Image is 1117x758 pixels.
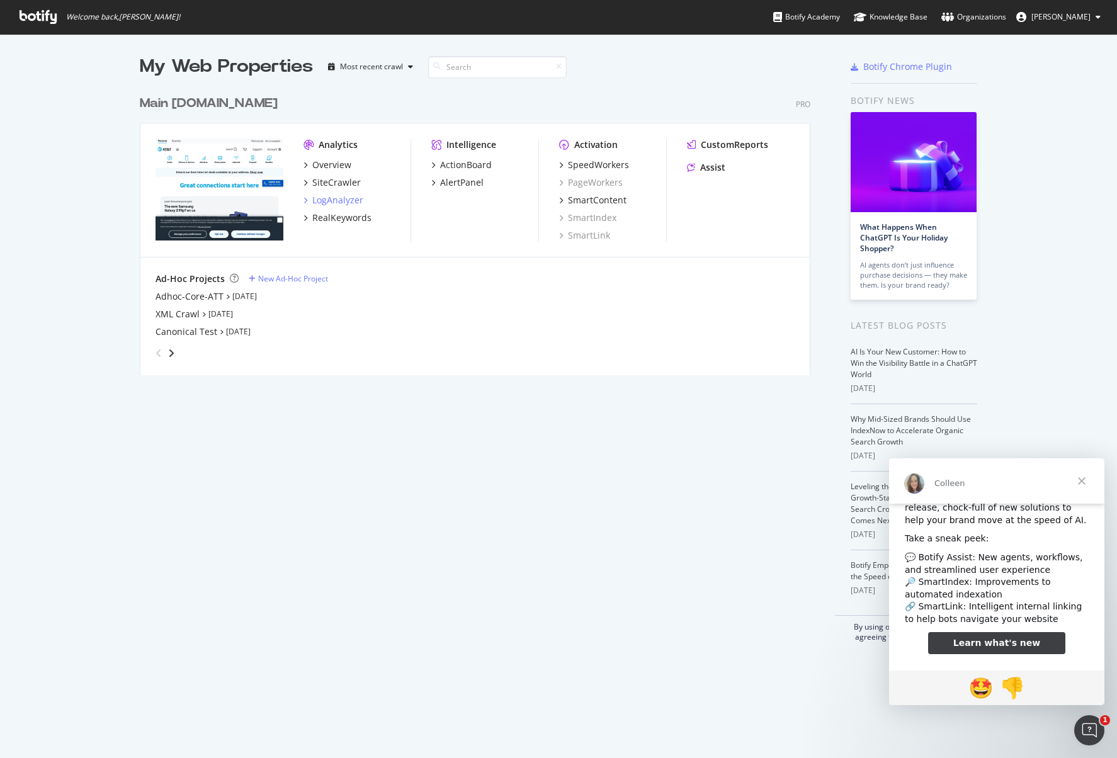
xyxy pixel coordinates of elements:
div: Intelligence [446,139,496,151]
div: New Ad-Hoc Project [258,273,328,284]
a: [DATE] [232,291,257,302]
a: ActionBoard [431,159,492,171]
a: LogAnalyzer [303,194,363,206]
div: Latest Blog Posts [851,319,977,332]
div: Knowledge Base [854,11,927,23]
div: [DATE] [851,450,977,461]
div: SmartContent [568,194,627,206]
img: What Happens When ChatGPT Is Your Holiday Shopper? [851,112,977,212]
div: Overview [312,159,351,171]
div: LogAnalyzer [312,194,363,206]
a: SmartIndex [559,212,616,224]
div: RealKeywords [312,212,371,224]
div: AI agents don’t just influence purchase decisions — they make them. Is your brand ready? [860,260,967,290]
div: Ad-Hoc Projects [156,273,225,285]
a: SiteCrawler [303,176,361,189]
iframe: Intercom live chat [1074,715,1104,745]
a: Canonical Test [156,325,217,338]
span: Welcome back, [PERSON_NAME] ! [66,12,180,22]
div: Organizations [941,11,1006,23]
a: Overview [303,159,351,171]
a: [DATE] [226,326,251,337]
a: Leveling the Playing Field: Why Growth-Stage Companies Are at a Search Crossroads, and What Comes... [851,481,970,526]
div: Activation [574,139,618,151]
a: XML Crawl [156,308,200,320]
div: [DATE] [851,529,977,540]
div: Assist [700,161,725,174]
div: Pro [796,99,810,110]
div: angle-left [150,343,167,363]
div: ActionBoard [440,159,492,171]
div: Botify Academy [773,11,840,23]
a: New Ad-Hoc Project [249,273,328,284]
a: What Happens When ChatGPT Is Your Holiday Shopper? [860,222,948,254]
a: CustomReports [687,139,768,151]
a: Adhoc-Core-ATT [156,290,224,303]
iframe: Intercom live chat message [889,458,1104,705]
a: Main [DOMAIN_NAME] [140,94,283,113]
div: SpeedWorkers [568,159,629,171]
a: PageWorkers [559,176,623,189]
a: Why Mid-Sized Brands Should Use IndexNow to Accelerate Organic Search Growth [851,414,971,447]
a: SpeedWorkers [559,159,629,171]
a: SmartContent [559,194,627,206]
button: Most recent crawl [323,57,418,77]
a: AlertPanel [431,176,484,189]
div: SiteCrawler [312,176,361,189]
a: Assist [687,161,725,174]
span: Dan Belknap [1031,11,1091,22]
div: My Web Properties [140,54,313,79]
input: Search [428,56,567,78]
span: 1 [1100,715,1110,725]
div: [DATE] [851,383,977,394]
a: Botify Chrome Plugin [851,60,952,73]
a: SmartLink [559,229,610,242]
a: [DATE] [208,308,233,319]
div: angle-right [167,347,176,359]
div: Most recent crawl [340,63,403,71]
div: [DATE] [851,585,977,596]
div: By using our Services, you are agreeing to the [835,615,977,642]
img: att.com [156,139,283,240]
div: grid [140,79,820,375]
div: Main [DOMAIN_NAME] [140,94,278,113]
a: RealKeywords [303,212,371,224]
button: [PERSON_NAME] [1006,7,1111,27]
div: AlertPanel [440,176,484,189]
div: Botify news [851,94,977,108]
div: Analytics [319,139,358,151]
a: Botify Empowers Brands to Move at the Speed of AI with 6 New Updates [851,560,976,582]
div: Botify Chrome Plugin [863,60,952,73]
div: CustomReports [701,139,768,151]
a: AI Is Your New Customer: How to Win the Visibility Battle in a ChatGPT World [851,346,977,380]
